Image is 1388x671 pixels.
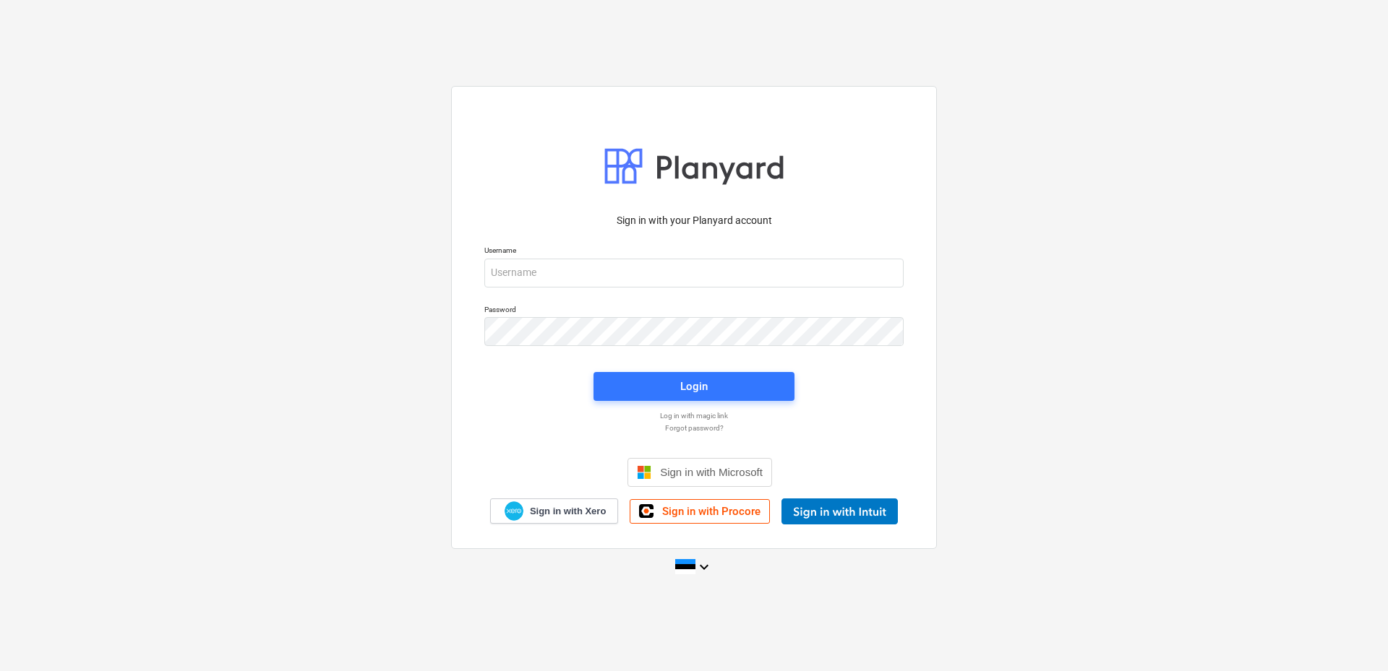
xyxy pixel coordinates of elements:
[630,499,770,524] a: Sign in with Procore
[680,377,708,396] div: Login
[637,465,651,480] img: Microsoft logo
[484,246,904,258] p: Username
[594,372,794,401] button: Login
[662,505,761,518] span: Sign in with Procore
[490,498,619,524] a: Sign in with Xero
[660,466,763,478] span: Sign in with Microsoft
[477,423,911,433] a: Forgot password?
[484,305,904,317] p: Password
[695,558,713,576] i: keyboard_arrow_down
[477,411,911,420] a: Log in with magic link
[484,213,904,228] p: Sign in with your Planyard account
[484,259,904,287] input: Username
[505,501,523,521] img: Xero logo
[530,505,606,518] span: Sign in with Xero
